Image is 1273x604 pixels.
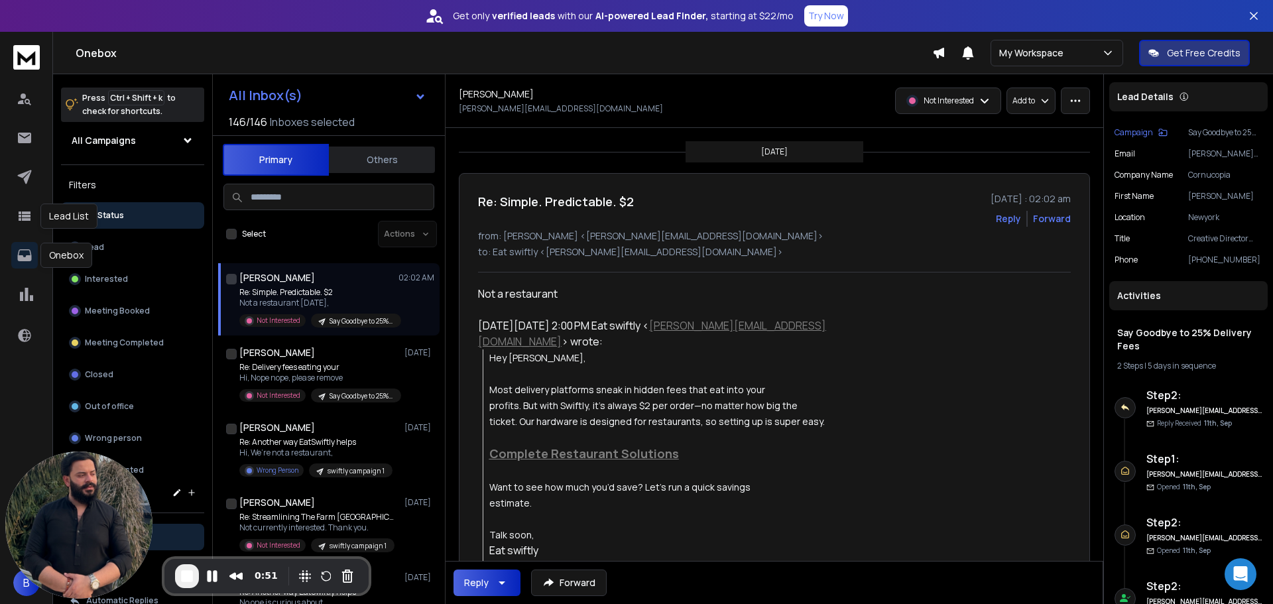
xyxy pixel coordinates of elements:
[531,570,607,596] button: Forward
[808,9,844,23] p: Try Now
[85,337,164,348] p: Meeting Completed
[398,272,434,283] p: 02:02 AM
[1157,482,1211,492] p: Opened
[1146,387,1262,403] h6: Step 2 :
[239,421,315,434] h1: [PERSON_NAME]
[1139,40,1250,66] button: Get Free Credits
[489,446,679,461] u: Complete Restaurant Solutions
[239,373,398,383] p: Hi, Nope nope, please remove
[761,147,788,157] p: [DATE]
[61,298,204,324] button: Meeting Booked
[1188,255,1262,265] p: [PHONE_NUMBER]
[1183,482,1211,491] span: 11th, Sep
[404,572,434,583] p: [DATE]
[1146,514,1262,530] h6: Step 2 :
[13,45,40,70] img: logo
[85,401,134,412] p: Out of office
[1117,326,1260,353] h1: Say Goodbye to 25% Delivery Fees
[85,433,142,444] p: Wrong person
[478,229,1071,243] p: from: [PERSON_NAME] <[PERSON_NAME][EMAIL_ADDRESS][DOMAIN_NAME]>
[72,134,136,147] h1: All Campaigns
[229,89,302,102] h1: All Inbox(s)
[1183,546,1211,555] span: 11th, Sep
[991,192,1071,206] p: [DATE] : 02:02 am
[257,540,300,550] p: Not Interested
[61,393,204,420] button: Out of office
[478,192,634,211] h1: Re: Simple. Predictable. $2
[1148,360,1216,371] span: 5 days in sequence
[478,318,865,349] div: [DATE][DATE] 2:00 PM Eat swiftly < > wrote:
[330,541,387,551] p: swiftly campaign 1
[478,318,826,349] a: [PERSON_NAME][EMAIL_ADDRESS][DOMAIN_NAME]
[257,391,300,400] p: Not Interested
[239,522,398,533] p: Not currently interested. Thank you.
[328,466,385,476] p: swiftly campaign 1
[489,447,679,461] a: Complete Restaurant Solutions
[1117,361,1260,371] div: |
[489,481,751,509] span: Want to see how much you’d save? Let’s run a quick savings estimate.
[1188,170,1262,180] p: Cornucopia
[489,560,518,573] a: Swiftly
[453,9,794,23] p: Get only with our starting at $22/mo
[76,45,932,61] h1: Onebox
[454,570,520,596] button: Reply
[1146,469,1262,479] h6: [PERSON_NAME][EMAIL_ADDRESS][DOMAIN_NAME]
[82,91,176,118] p: Press to check for shortcuts.
[1115,191,1154,202] p: First Name
[489,383,825,428] span: Most delivery platforms sneak in hidden fees that eat into your profits. But with Swiftly, it’s a...
[61,127,204,154] button: All Campaigns
[1115,255,1138,265] p: Phone
[239,362,398,373] p: Re: Delivery fees eating your
[404,497,434,508] p: [DATE]
[1188,233,1262,244] p: Creative Director and Owner
[239,448,393,458] p: Hi, We’re not a restaurant,
[1225,558,1256,590] div: Open Intercom Messenger
[108,90,164,105] span: Ctrl + Shift + k
[404,347,434,358] p: [DATE]
[239,298,398,308] p: Not a restaurant [DATE],
[242,229,266,239] label: Select
[489,351,586,364] span: Hey [PERSON_NAME],
[61,330,204,356] button: Meeting Completed
[257,316,300,326] p: Not Interested
[924,95,974,106] p: Not Interested
[239,271,315,284] h1: [PERSON_NAME]
[86,210,124,221] p: All Status
[1115,127,1168,138] button: Campaign
[330,316,393,326] p: Say Goodbye to 25% Delivery Fees
[239,496,315,509] h1: [PERSON_NAME]
[1115,212,1145,223] p: location
[1146,578,1262,594] h6: Step 2 :
[804,5,848,27] button: Try Now
[996,212,1021,225] button: Reply
[1109,281,1268,310] div: Activities
[1188,212,1262,223] p: Newyork
[329,145,435,174] button: Others
[478,245,1071,259] p: to: Eat swiftly <[PERSON_NAME][EMAIL_ADDRESS][DOMAIN_NAME]>
[61,176,204,194] h3: Filters
[1115,127,1153,138] p: Campaign
[1146,451,1262,467] h6: Step 1 :
[229,114,267,130] span: 146 / 146
[61,202,204,229] button: All Status
[85,274,128,284] p: Interested
[1188,127,1262,138] p: Say Goodbye to 25% Delivery Fees
[489,542,865,558] div: Eat swiftly
[489,528,534,541] span: Talk soon,
[239,287,398,298] p: Re: Simple. Predictable. $2
[459,88,534,101] h1: [PERSON_NAME]
[61,266,204,292] button: Interested
[61,425,204,452] button: Wrong person
[1115,233,1130,244] p: title
[40,243,92,268] div: Onebox
[270,114,355,130] h3: Inboxes selected
[330,391,393,401] p: Say Goodbye to 25% Delivery Fees
[223,144,329,176] button: Primary
[239,346,315,359] h1: [PERSON_NAME]
[85,369,113,380] p: Closed
[492,9,555,23] strong: verified leads
[1188,191,1262,202] p: [PERSON_NAME]
[1146,406,1262,416] h6: [PERSON_NAME][EMAIL_ADDRESS][DOMAIN_NAME]
[1117,360,1143,371] span: 2 Steps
